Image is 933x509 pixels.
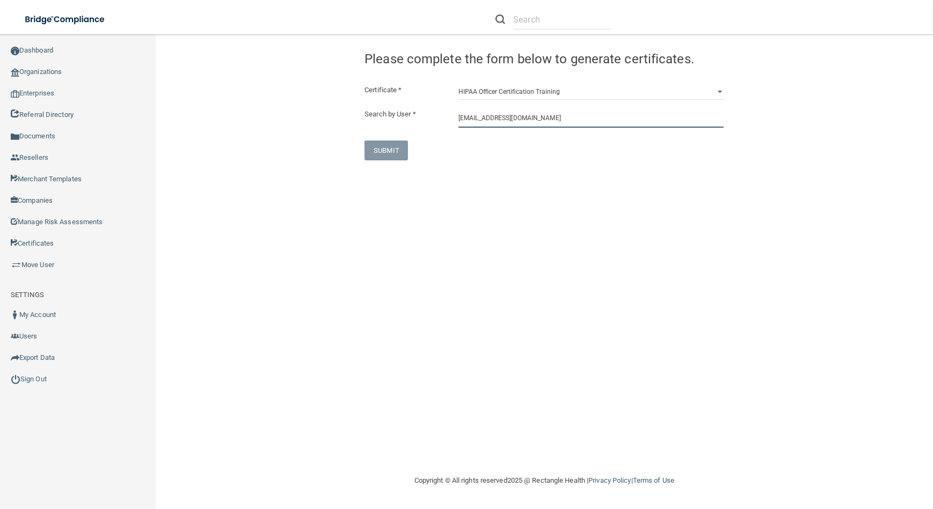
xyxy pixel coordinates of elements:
[365,51,724,67] h4: Please complete the form below to generate certificates.
[11,311,19,319] img: ic_user_dark.df1a06c3.png
[11,332,19,341] img: icon-users.e205127d.png
[588,476,631,484] a: Privacy Policy
[495,14,505,24] img: ic-search.3b580494.png
[11,374,20,384] img: ic_power_dark.7ecde6b1.png
[356,108,450,121] label: Search by User *
[879,435,920,476] iframe: Drift Widget Chat Controller
[11,132,19,141] img: icon-documents.8dae5593.png
[11,353,19,362] img: icon-export.b9366987.png
[633,476,674,484] a: Terms of Use
[11,289,44,301] label: SETTINGS
[356,84,450,97] label: Certificate *
[11,90,19,98] img: enterprise.0d942306.png
[458,108,724,128] input: Search by name or email
[11,68,19,77] img: organization-icon.f8decf85.png
[11,153,19,162] img: ic_reseller.de258add.png
[16,9,115,31] img: bridge_compliance_login_screen.278c3ca4.svg
[11,47,19,55] img: ic_dashboard_dark.d01f4a41.png
[11,260,21,270] img: briefcase.64adab9b.png
[348,463,740,498] div: Copyright © All rights reserved 2025 @ Rectangle Health | |
[365,141,408,160] button: SUBMIT
[513,10,611,29] input: Search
